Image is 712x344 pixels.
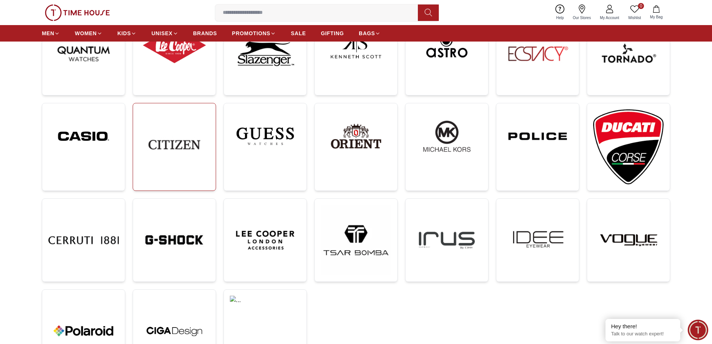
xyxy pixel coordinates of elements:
[75,30,97,37] span: WOMEN
[611,331,675,337] p: Talk to our watch expert!
[412,109,482,163] img: ...
[359,27,380,40] a: BAGS
[593,18,664,89] img: ...
[502,109,573,163] img: ...
[321,18,391,72] img: ...
[232,30,271,37] span: PROMOTIONS
[230,205,300,275] img: ...
[321,109,391,163] img: ...
[647,14,666,20] span: My Bag
[193,30,217,37] span: BRANDS
[359,30,375,37] span: BAGS
[412,18,482,72] img: ...
[48,18,119,89] img: ...
[193,27,217,40] a: BRANDS
[638,3,644,9] span: 0
[232,27,276,40] a: PROMOTIONS
[117,30,131,37] span: KIDS
[230,296,300,331] img: ...
[611,323,675,330] div: Hey there!
[568,3,595,22] a: Our Stores
[48,205,119,275] img: ...
[139,18,210,72] img: ...
[291,30,306,37] span: SALE
[321,27,344,40] a: GIFTING
[139,109,210,180] img: ...
[139,205,210,275] img: ...
[412,205,482,275] img: ...
[230,109,300,163] img: ...
[321,30,344,37] span: GIFTING
[42,27,60,40] a: MEN
[570,15,594,21] span: Our Stores
[645,4,667,21] button: My Bag
[151,30,172,37] span: UNISEX
[688,320,708,340] div: Chat Widget
[593,109,664,185] img: ...
[151,27,178,40] a: UNISEX
[45,4,110,21] img: ...
[75,27,102,40] a: WOMEN
[624,3,645,22] a: 0Wishlist
[321,205,391,275] img: ...
[48,109,119,163] img: ...
[625,15,644,21] span: Wishlist
[597,15,622,21] span: My Account
[230,18,300,89] img: ...
[502,18,573,89] img: ...
[117,27,136,40] a: KIDS
[593,205,664,275] img: ...
[502,205,573,275] img: ...
[42,30,54,37] span: MEN
[552,3,568,22] a: Help
[553,15,567,21] span: Help
[291,27,306,40] a: SALE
